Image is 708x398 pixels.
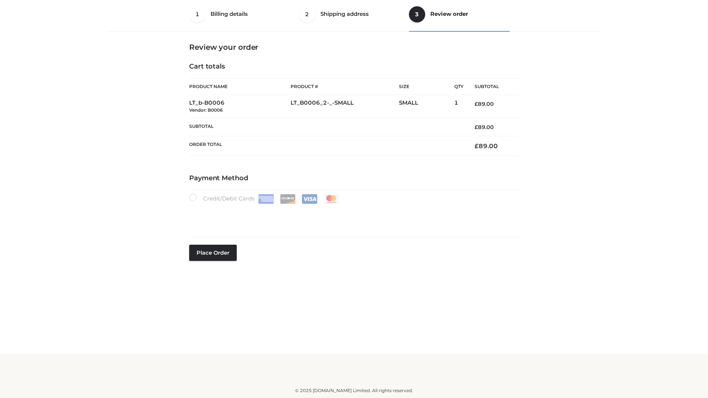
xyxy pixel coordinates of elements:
iframe: Secure payment input frame [188,202,517,229]
h4: Payment Method [189,174,519,182]
small: Vendor: B0006 [189,107,223,113]
th: Size [399,78,451,95]
span: £ [475,124,478,130]
img: Amex [258,194,274,204]
img: Visa [302,194,317,204]
th: Product # [291,78,399,95]
td: SMALL [399,95,454,118]
td: 1 [454,95,464,118]
th: Subtotal [189,118,464,136]
th: Subtotal [464,78,519,95]
button: Place order [189,245,237,261]
label: Credit/Debit Cards [189,194,340,204]
td: LT_B0006_2-_-SMALL [291,95,399,118]
span: £ [475,142,479,150]
bdi: 89.00 [475,101,494,107]
th: Product Name [189,78,291,95]
bdi: 89.00 [475,142,498,150]
img: Mastercard [323,194,339,204]
bdi: 89.00 [475,124,494,130]
th: Order Total [189,136,464,156]
h3: Review your order [189,43,519,52]
td: LT_b-B0006 [189,95,291,118]
h4: Cart totals [189,63,519,71]
th: Qty [454,78,464,95]
img: Discover [280,194,296,204]
div: © 2025 [DOMAIN_NAME] Limited. All rights reserved. [110,387,598,394]
span: £ [475,101,478,107]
